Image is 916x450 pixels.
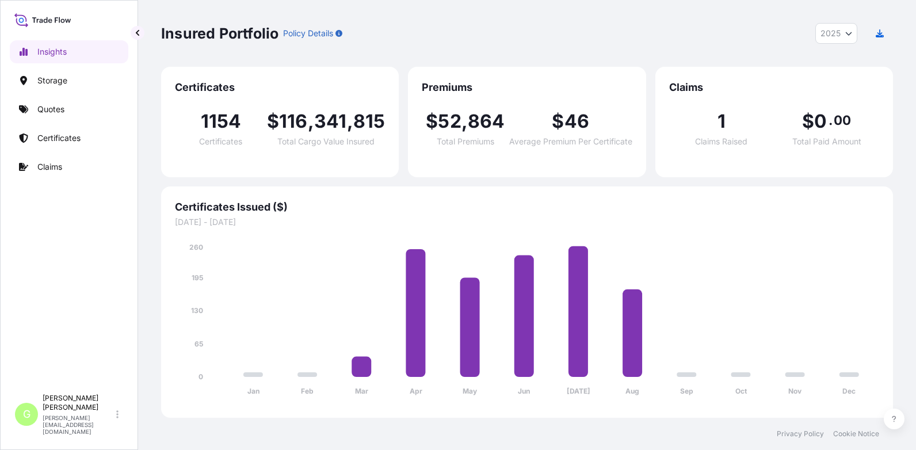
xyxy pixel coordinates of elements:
[788,387,802,395] tspan: Nov
[37,75,67,86] p: Storage
[267,112,279,131] span: $
[10,98,128,121] a: Quotes
[37,46,67,58] p: Insights
[175,81,385,94] span: Certificates
[567,387,590,395] tspan: [DATE]
[194,340,203,348] tspan: 65
[438,112,461,131] span: 52
[283,28,333,39] p: Policy Details
[834,116,851,125] span: 00
[518,387,530,395] tspan: Jun
[842,387,856,395] tspan: Dec
[10,69,128,92] a: Storage
[37,132,81,144] p: Certificates
[199,138,242,146] span: Certificates
[189,243,203,251] tspan: 260
[410,387,422,395] tspan: Apr
[437,138,494,146] span: Total Premiums
[355,387,368,395] tspan: Mar
[201,112,242,131] span: 1154
[43,414,114,435] p: [PERSON_NAME][EMAIL_ADDRESS][DOMAIN_NAME]
[564,112,589,131] span: 46
[463,387,478,395] tspan: May
[23,409,30,420] span: G
[509,138,632,146] span: Average Premium Per Certificate
[717,112,726,131] span: 1
[829,116,833,125] span: .
[37,161,62,173] p: Claims
[468,112,505,131] span: 864
[301,387,314,395] tspan: Feb
[820,28,841,39] span: 2025
[10,40,128,63] a: Insights
[308,112,314,131] span: ,
[552,112,564,131] span: $
[43,394,114,412] p: [PERSON_NAME] [PERSON_NAME]
[669,81,879,94] span: Claims
[833,429,879,438] a: Cookie Notice
[695,138,747,146] span: Claims Raised
[314,112,347,131] span: 341
[422,81,632,94] span: Premiums
[175,216,879,228] span: [DATE] - [DATE]
[192,273,203,282] tspan: 195
[279,112,308,131] span: 116
[426,112,438,131] span: $
[10,155,128,178] a: Claims
[802,112,814,131] span: $
[680,387,693,395] tspan: Sep
[347,112,353,131] span: ,
[277,138,375,146] span: Total Cargo Value Insured
[191,306,203,315] tspan: 130
[814,112,827,131] span: 0
[175,200,879,214] span: Certificates Issued ($)
[625,387,639,395] tspan: Aug
[792,138,861,146] span: Total Paid Amount
[161,24,278,43] p: Insured Portfolio
[199,372,203,381] tspan: 0
[10,127,128,150] a: Certificates
[37,104,64,115] p: Quotes
[353,112,386,131] span: 815
[461,112,468,131] span: ,
[777,429,824,438] a: Privacy Policy
[815,23,857,44] button: Year Selector
[247,387,259,395] tspan: Jan
[735,387,747,395] tspan: Oct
